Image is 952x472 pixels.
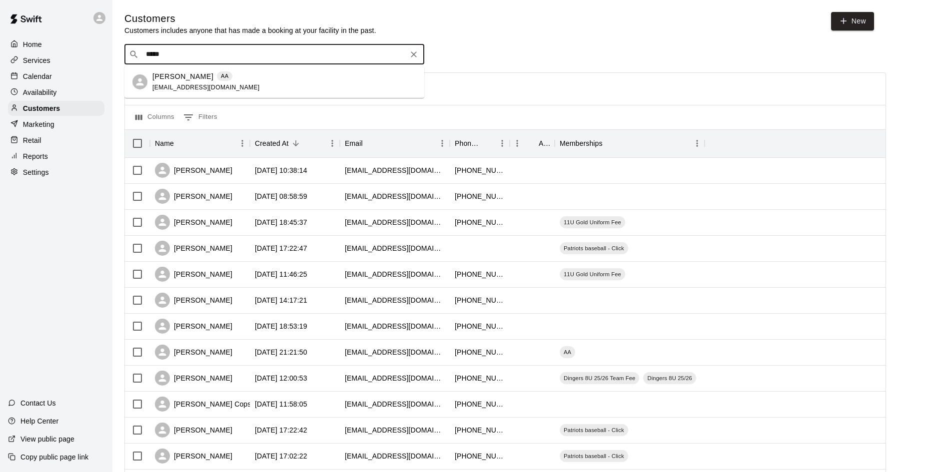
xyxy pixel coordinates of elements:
div: Memberships [560,129,603,157]
div: Settings [8,165,104,180]
div: 2025-08-01 17:02:22 [255,451,307,461]
div: 2025-08-08 18:45:37 [255,217,307,227]
p: Customers [23,103,60,113]
p: Help Center [20,416,58,426]
a: Customers [8,101,104,116]
div: +14176298538 [455,269,505,279]
div: Created At [255,129,289,157]
span: 11U Gold Uniform Fee [560,270,625,278]
p: Settings [23,167,49,177]
button: Show filters [181,109,220,125]
div: Email [345,129,363,157]
span: Patriots baseball - Click [560,426,628,434]
button: Menu [510,136,525,151]
span: Dingers 8U 25/26 Team Fee [560,374,639,382]
a: Marketing [8,117,104,132]
span: Patriots baseball - Click [560,244,628,252]
div: Name [155,129,174,157]
button: Sort [174,136,188,150]
div: 11U Gold Uniform Fee [560,216,625,228]
button: Sort [289,136,303,150]
div: Search customers by name or email [124,44,424,64]
div: Email [340,129,450,157]
div: 2025-08-02 11:58:05 [255,399,307,409]
p: Marketing [23,119,54,129]
div: lovejoy1230@yahoo.com [345,191,445,201]
div: [PERSON_NAME] [155,423,232,438]
a: Home [8,37,104,52]
div: Dingers 8U 25/26 Team Fee [560,372,639,384]
div: [PERSON_NAME] [155,189,232,204]
a: Availability [8,85,104,100]
h5: Customers [124,12,376,25]
div: Age [539,129,550,157]
div: +14794267806 [455,191,505,201]
div: Phone Number [450,129,510,157]
span: 11U Gold Uniform Fee [560,218,625,226]
div: Patriots baseball - Click [560,242,628,254]
div: 2025-08-04 12:00:53 [255,373,307,383]
div: [PERSON_NAME] [155,345,232,360]
div: 2025-08-07 14:17:21 [255,295,307,305]
div: 2025-08-08 11:46:25 [255,269,307,279]
div: [PERSON_NAME] [155,241,232,256]
div: 2025-08-09 10:38:14 [255,165,307,175]
button: Menu [235,136,250,151]
div: Patriots baseball - Click [560,424,628,436]
button: Menu [690,136,705,151]
div: trentondarling@yahoo.com [345,243,445,253]
div: +18705771924 [455,425,505,435]
div: Age [510,129,555,157]
p: Contact Us [20,398,56,408]
button: Clear [407,47,421,61]
div: 2025-08-05 21:21:50 [255,347,307,357]
button: Sort [603,136,617,150]
div: Memberships [555,129,705,157]
div: 2025-08-06 18:53:19 [255,321,307,331]
div: my2toesinthesand@yahoo.com [345,399,445,409]
span: Dingers 8U 25/26 [643,374,696,382]
a: New [831,12,874,30]
div: zsjogren@gmail.com [345,295,445,305]
p: Availability [23,87,57,97]
a: Retail [8,133,104,148]
div: 2025-08-09 08:58:59 [255,191,307,201]
button: Menu [435,136,450,151]
button: Sort [481,136,495,150]
div: Jasper Jeffers [132,74,147,89]
p: Home [23,39,42,49]
div: +14793662553 [455,399,505,409]
div: jodiedaniels73@gmail.com [345,451,445,461]
div: +19168683466 [455,321,505,331]
p: Copy public page link [20,452,88,462]
div: [PERSON_NAME] [155,319,232,334]
p: Services [23,55,50,65]
button: Sort [363,136,377,150]
p: View public page [20,434,74,444]
div: [PERSON_NAME] [155,267,232,282]
div: mattwalters1289@gmail.com [345,425,445,435]
div: +16085885757 [455,295,505,305]
div: 11U Gold Uniform Fee [560,268,625,280]
div: 2025-08-08 17:22:47 [255,243,307,253]
div: [PERSON_NAME] [155,215,232,230]
div: donklamert@me.com [345,165,445,175]
div: Dingers 8U 25/26 [643,372,696,384]
div: Phone Number [455,129,481,157]
div: 2025-08-01 17:22:42 [255,425,307,435]
div: [PERSON_NAME] [155,371,232,386]
button: Sort [525,136,539,150]
p: AA [221,72,229,80]
a: Calendar [8,69,104,84]
div: bdavittelectric@gmail.com [345,269,445,279]
a: Reports [8,149,104,164]
span: Patriots baseball - Click [560,452,628,460]
p: Retail [23,135,41,145]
